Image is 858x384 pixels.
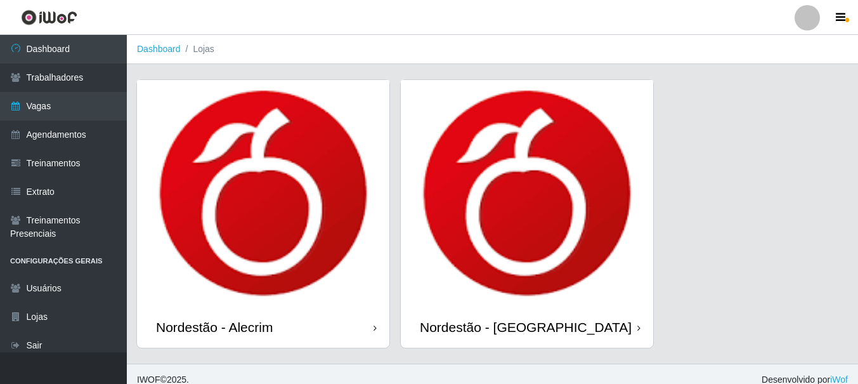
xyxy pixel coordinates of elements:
[401,80,653,307] img: cardImg
[21,10,77,25] img: CoreUI Logo
[156,319,273,335] div: Nordestão - Alecrim
[420,319,632,335] div: Nordestão - [GEOGRAPHIC_DATA]
[181,43,214,56] li: Lojas
[137,44,181,54] a: Dashboard
[127,35,858,64] nav: breadcrumb
[137,80,389,348] a: Nordestão - Alecrim
[137,80,389,307] img: cardImg
[401,80,653,348] a: Nordestão - [GEOGRAPHIC_DATA]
